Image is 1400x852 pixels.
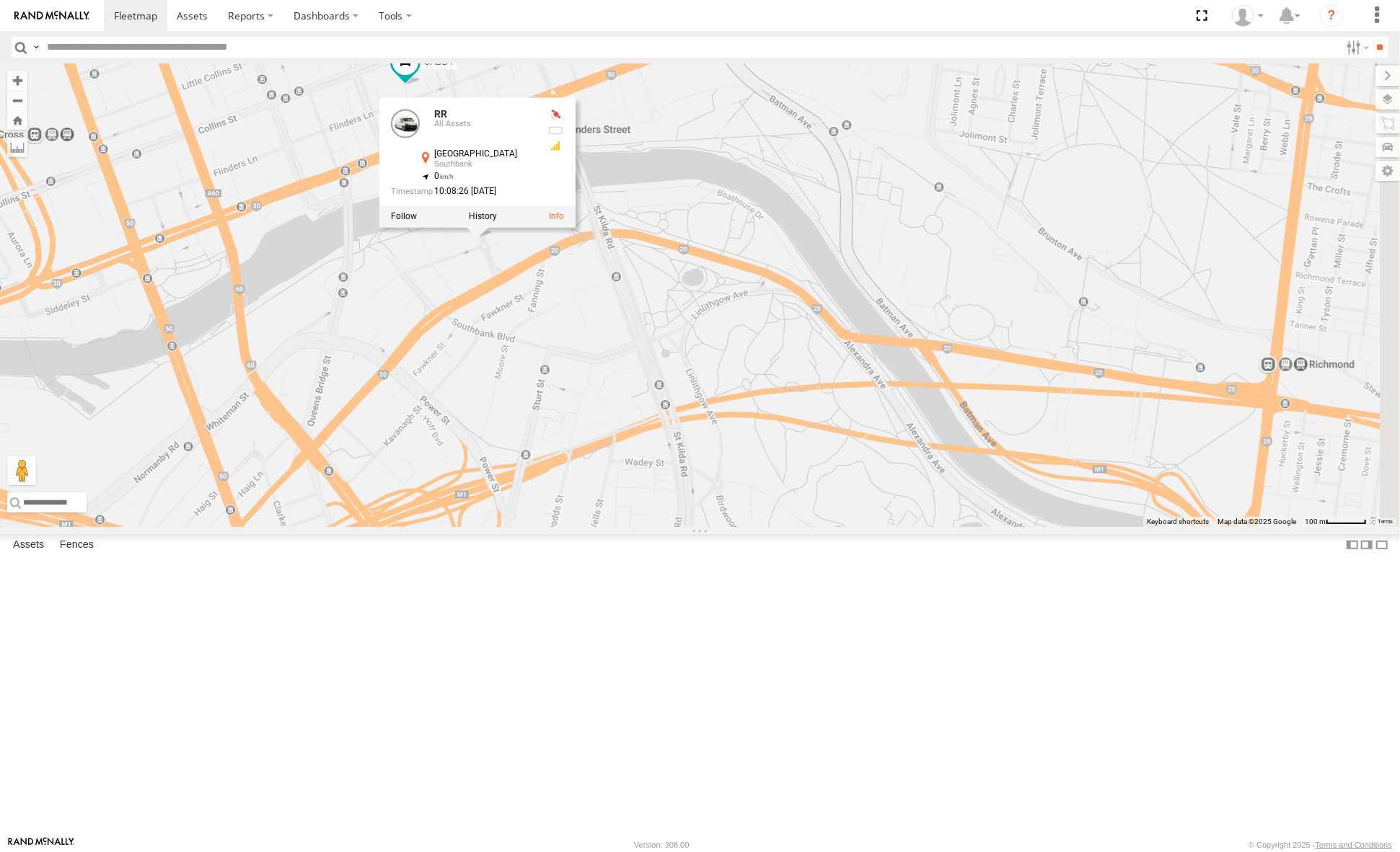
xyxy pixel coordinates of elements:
[1320,4,1343,27] i: ?
[434,171,454,181] span: 0
[7,71,27,90] button: Zoom in
[634,840,689,849] div: Version: 308.00
[14,11,89,21] img: rand-logo.svg
[1375,161,1400,181] label: Map Settings
[549,211,564,221] a: View Asset Details
[7,137,27,157] label: Measure
[391,187,535,197] div: Date/time of location update
[423,57,454,67] span: CADDY
[1375,534,1389,555] label: Hide Summary Table
[434,149,535,159] div: [GEOGRAPHIC_DATA]
[1316,840,1392,849] a: Terms and Conditions
[1360,534,1374,555] label: Dock Summary Table to the Right
[1227,5,1269,27] div: Lachlan Buhagiar
[391,211,417,221] label: Realtime tracking of Asset
[1305,518,1326,525] span: 100 m
[6,535,51,555] label: Assets
[434,120,535,129] div: All Assets
[53,535,101,555] label: Fences
[434,160,535,169] div: Southbank
[547,109,564,120] div: No GPS Fix
[547,140,564,151] div: GSM Signal = 3
[1147,517,1209,527] button: Keyboard shortcuts
[8,838,74,852] a: Visit our Website
[434,108,447,120] a: RR
[7,456,36,485] button: Drag Pegman onto the map to open Street View
[7,110,27,130] button: Zoom Home
[547,125,564,136] div: No battery health information received from this device.
[391,109,420,138] a: View Asset Details
[1378,519,1394,525] a: Terms (opens in new tab)
[7,90,27,110] button: Zoom out
[1300,517,1371,527] button: Map scale: 100 m per 53 pixels
[1249,840,1392,849] div: © Copyright 2025 -
[1345,534,1360,555] label: Dock Summary Table to the Left
[1341,37,1372,58] label: Search Filter Options
[1218,518,1296,525] span: Map data ©2025 Google
[30,37,42,58] label: Search Query
[469,211,497,221] label: View Asset History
